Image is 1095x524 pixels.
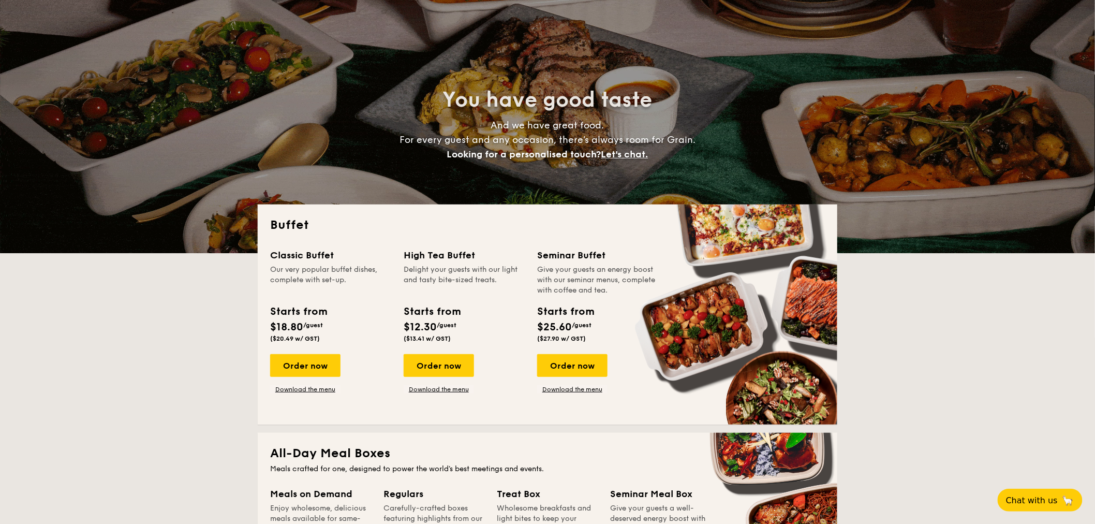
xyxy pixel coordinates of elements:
span: $12.30 [404,321,437,333]
div: Order now [404,354,474,377]
span: ($13.41 w/ GST) [404,335,451,342]
div: Meals crafted for one, designed to power the world's best meetings and events. [270,464,825,474]
span: Chat with us [1006,496,1058,505]
div: Our very popular buffet dishes, complete with set-up. [270,265,391,296]
span: Let's chat. [601,149,648,160]
a: Download the menu [404,385,474,394]
span: /guest [437,322,456,329]
div: Classic Buffet [270,248,391,263]
span: Looking for a personalised touch? [447,149,601,160]
a: Download the menu [270,385,341,394]
span: 🦙 [1062,494,1074,506]
div: Seminar Meal Box [610,487,711,501]
span: $25.60 [537,321,572,333]
span: And we have great food. For every guest and any occasion, there’s always room for Grain. [399,120,696,160]
div: Treat Box [497,487,598,501]
h2: All-Day Meal Boxes [270,445,825,462]
div: Meals on Demand [270,487,371,501]
button: Chat with us🦙 [998,489,1083,512]
div: Give your guests an energy boost with our seminar menus, complete with coffee and tea. [537,265,658,296]
span: ($20.49 w/ GST) [270,335,320,342]
div: Order now [270,354,341,377]
div: Starts from [404,304,460,319]
span: /guest [572,322,591,329]
a: Download the menu [537,385,608,394]
h2: Buffet [270,217,825,234]
div: Regulars [383,487,484,501]
span: /guest [303,322,323,329]
span: $18.80 [270,321,303,333]
div: Delight your guests with our light and tasty bite-sized treats. [404,265,525,296]
div: Starts from [537,304,594,319]
div: Starts from [270,304,327,319]
div: Seminar Buffet [537,248,658,263]
div: Order now [537,354,608,377]
span: ($27.90 w/ GST) [537,335,586,342]
span: You have good taste [443,88,653,112]
div: High Tea Buffet [404,248,525,263]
